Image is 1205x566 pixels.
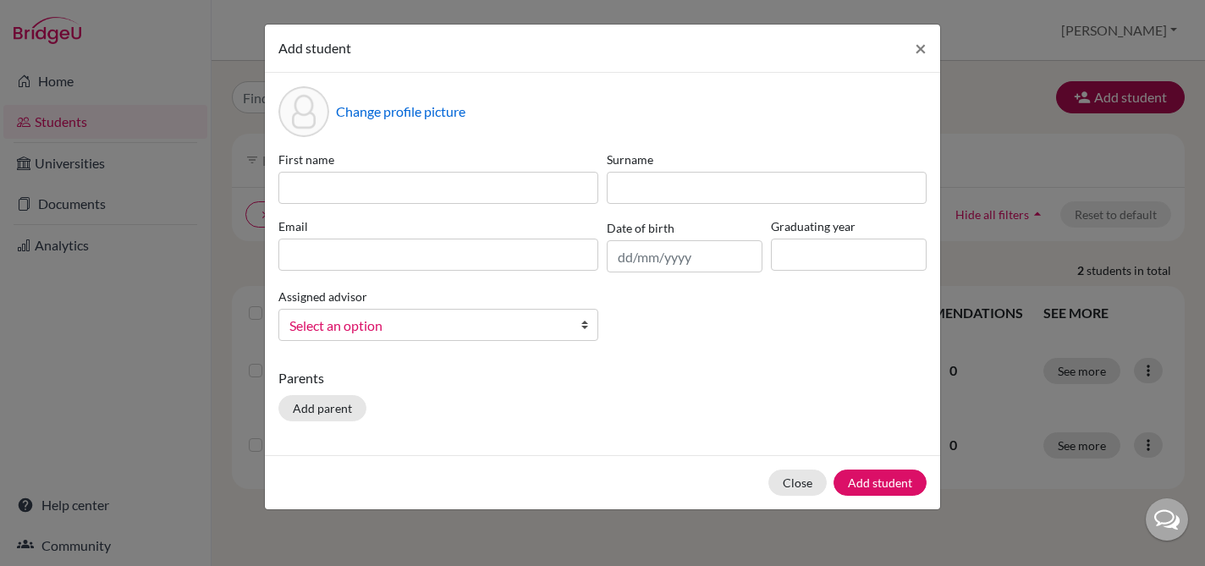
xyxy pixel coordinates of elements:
button: Close [768,470,827,496]
label: Assigned advisor [278,288,367,305]
span: Add student [278,40,351,56]
div: Profile picture [278,86,329,137]
label: Graduating year [771,217,927,235]
input: dd/mm/yyyy [607,240,762,272]
p: Parents [278,368,927,388]
button: Add parent [278,395,366,421]
label: Date of birth [607,219,674,237]
span: × [915,36,927,60]
span: Help [39,12,74,27]
label: Surname [607,151,927,168]
label: Email [278,217,598,235]
label: First name [278,151,598,168]
span: Select an option [289,315,565,337]
button: Close [901,25,940,72]
button: Add student [834,470,927,496]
